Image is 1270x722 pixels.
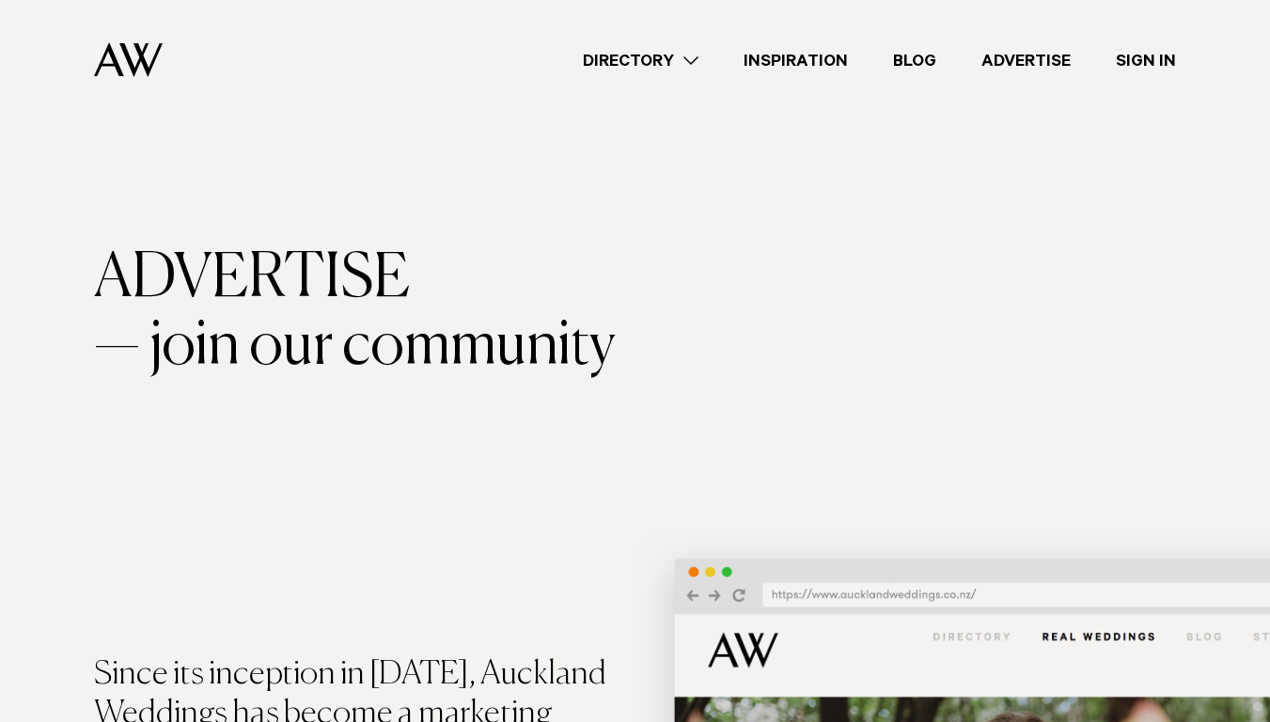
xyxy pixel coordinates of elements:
[1093,48,1199,73] a: Sign In
[721,48,870,73] a: Inspiration
[94,245,1176,313] div: Advertise
[94,313,140,381] span: —
[959,48,1093,73] a: Advertise
[560,48,721,73] a: Directory
[870,48,959,73] a: Blog
[94,42,163,77] img: Auckland Weddings Logo
[149,313,615,381] span: join our community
